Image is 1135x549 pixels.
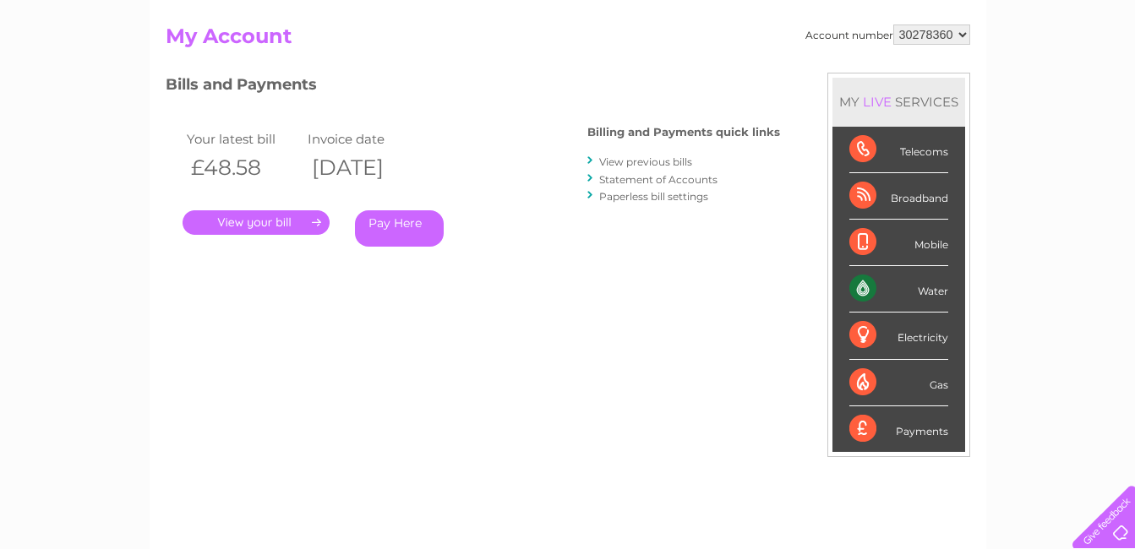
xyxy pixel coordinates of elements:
[849,266,948,313] div: Water
[169,9,968,82] div: Clear Business is a trading name of Verastar Limited (registered in [GEOGRAPHIC_DATA] No. 3667643...
[880,72,917,84] a: Energy
[988,72,1012,84] a: Blog
[166,24,970,57] h2: My Account
[183,210,330,235] a: .
[599,155,692,168] a: View previous bills
[587,126,780,139] h4: Billing and Payments quick links
[303,150,425,185] th: [DATE]
[849,360,948,406] div: Gas
[849,313,948,359] div: Electricity
[1023,72,1064,84] a: Contact
[927,72,978,84] a: Telecoms
[183,150,304,185] th: £48.58
[303,128,425,150] td: Invoice date
[838,72,870,84] a: Water
[183,128,304,150] td: Your latest bill
[859,94,895,110] div: LIVE
[832,78,965,126] div: MY SERVICES
[849,220,948,266] div: Mobile
[40,44,126,95] img: logo.png
[355,210,444,247] a: Pay Here
[166,73,780,102] h3: Bills and Payments
[849,127,948,173] div: Telecoms
[849,173,948,220] div: Broadband
[599,173,718,186] a: Statement of Accounts
[805,24,970,45] div: Account number
[1079,72,1119,84] a: Log out
[849,406,948,452] div: Payments
[599,190,708,203] a: Paperless bill settings
[816,8,933,30] a: 0333 014 3131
